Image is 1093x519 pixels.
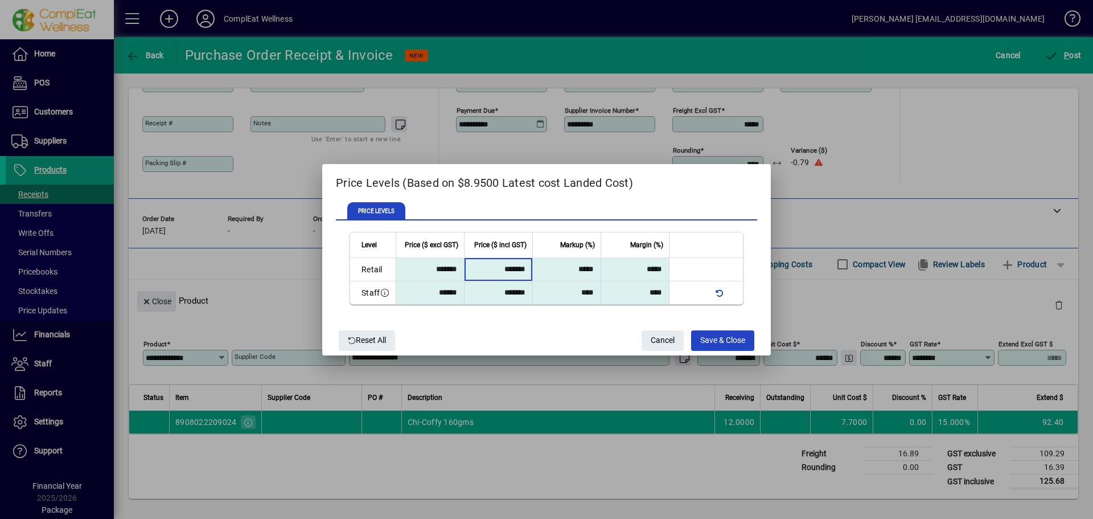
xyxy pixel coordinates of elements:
[350,281,396,304] td: Staff
[651,331,675,350] span: Cancel
[691,330,754,351] button: Save & Close
[361,239,377,251] span: Level
[339,330,395,351] button: Reset All
[560,239,595,251] span: Markup (%)
[322,164,771,197] h2: Price Levels (Based on $8.9500 Latest cost Landed Cost)
[700,331,745,350] span: Save & Close
[642,330,684,351] button: Cancel
[350,258,396,281] td: Retail
[347,202,405,220] span: PRICE LEVELS
[630,239,663,251] span: Margin (%)
[405,239,458,251] span: Price ($ excl GST)
[348,331,386,350] span: Reset All
[474,239,527,251] span: Price ($ incl GST)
